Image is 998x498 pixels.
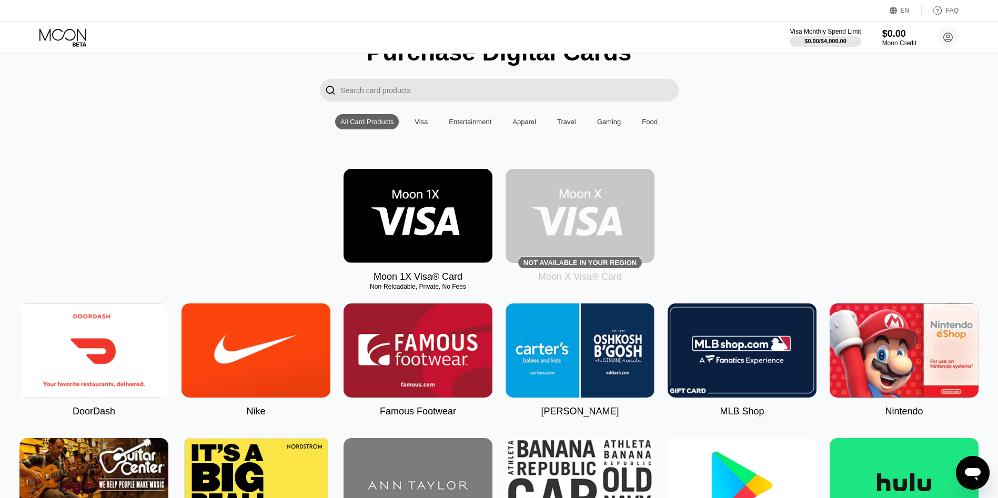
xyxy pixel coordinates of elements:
div: Moon Credit [882,39,916,47]
div: All Card Products [340,118,394,126]
input: Search card products [341,79,679,101]
div:  [320,79,341,101]
div: FAQ [922,5,959,16]
div: Entertainment [443,114,497,129]
div: Visa [409,114,433,129]
div: EN [890,5,922,16]
div: Non-Reloadable, Private, No Fees [344,283,492,290]
div: Travel [552,114,581,129]
div: [PERSON_NAME] [541,406,619,417]
div: Gaming [597,118,621,126]
div: Apparel [507,114,541,129]
div: Visa Monthly Spend Limit [790,28,861,35]
div: Food [637,114,663,129]
div: Apparel [512,118,536,126]
div: FAQ [946,7,959,14]
div: Entertainment [449,118,491,126]
div: $0.00Moon Credit [882,28,916,47]
iframe: Button to launch messaging window [956,456,990,490]
div: Not available in your region [506,169,654,263]
div: MLB Shop [720,406,764,417]
div: Gaming [592,114,627,129]
div: All Card Products [335,114,399,129]
div: Famous Footwear [380,406,456,417]
div: Visa [415,118,428,126]
div:  [325,84,336,96]
div: DoorDash [73,406,115,417]
div: Visa Monthly Spend Limit$0.00/$4,000.00 [790,28,861,47]
div: $0.00 [882,28,916,39]
div: Food [642,118,658,126]
div: Nike [246,406,265,417]
div: Moon 1X Visa® Card [374,271,462,282]
div: Not available in your region [523,259,637,267]
div: Nintendo [885,406,923,417]
div: $0.00 / $4,000.00 [804,38,846,44]
div: Moon X Visa® Card [538,271,622,282]
div: Travel [557,118,576,126]
div: EN [901,7,910,14]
